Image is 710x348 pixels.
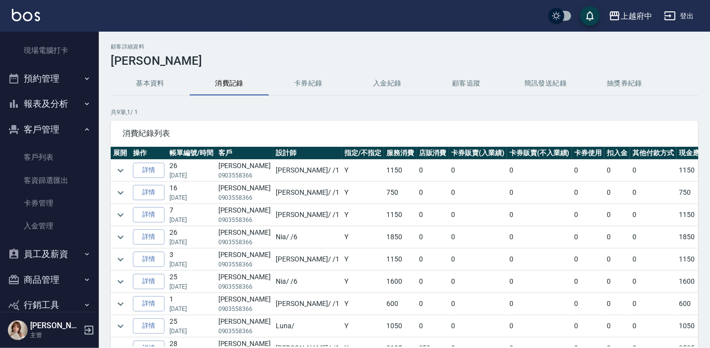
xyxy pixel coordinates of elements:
a: 客戶列表 [4,146,95,169]
td: [PERSON_NAME] [216,271,273,293]
button: expand row [113,274,128,289]
td: 0 [572,226,605,248]
td: 0 [630,315,676,337]
td: [PERSON_NAME] / /1 [273,204,342,226]
td: 26 [167,160,216,181]
a: 詳情 [133,318,165,334]
td: 26 [167,226,216,248]
td: 1 [167,293,216,315]
td: 0 [417,204,449,226]
td: 0 [507,204,572,226]
p: 0903558366 [218,171,271,180]
p: 0903558366 [218,216,271,224]
td: Nia / /6 [273,226,342,248]
th: 設計師 [273,147,342,160]
td: [PERSON_NAME] [216,315,273,337]
th: 現金應收 [676,147,709,160]
p: [DATE] [169,327,213,336]
td: 1150 [676,204,709,226]
button: 行銷工具 [4,292,95,318]
td: 1600 [384,271,417,293]
a: 現場電腦打卡 [4,39,95,62]
td: Y [342,293,384,315]
td: [PERSON_NAME] / /1 [273,160,342,181]
td: 0 [630,160,676,181]
p: [DATE] [169,260,213,269]
button: 消費記錄 [190,72,269,95]
button: save [580,6,600,26]
th: 指定/不指定 [342,147,384,160]
td: 1150 [676,160,709,181]
td: Luna / [273,315,342,337]
p: 0903558366 [218,238,271,247]
p: [DATE] [169,238,213,247]
th: 展開 [111,147,130,160]
td: 1150 [676,249,709,270]
td: 0 [604,271,630,293]
td: Y [342,271,384,293]
td: 0 [630,271,676,293]
a: 卡券管理 [4,192,95,215]
button: expand row [113,185,128,200]
td: 1850 [676,226,709,248]
td: 1150 [384,204,417,226]
td: [PERSON_NAME] [216,226,273,248]
td: [PERSON_NAME] [216,293,273,315]
a: 詳情 [133,274,165,289]
td: 0 [417,249,449,270]
td: [PERSON_NAME] / /1 [273,293,342,315]
td: [PERSON_NAME] / /1 [273,182,342,204]
p: 主管 [30,331,81,340]
th: 卡券使用 [572,147,605,160]
td: 0 [507,182,572,204]
a: 客資篩選匯出 [4,169,95,192]
a: 詳情 [133,163,165,178]
td: [PERSON_NAME] / /1 [273,249,342,270]
td: Y [342,315,384,337]
button: 報表及分析 [4,91,95,117]
td: 600 [676,293,709,315]
td: 0 [449,182,507,204]
td: 7 [167,204,216,226]
p: [DATE] [169,216,213,224]
button: 上越府中 [605,6,656,26]
button: 卡券紀錄 [269,72,348,95]
td: 0 [417,315,449,337]
td: 0 [604,249,630,270]
th: 卡券販賣(入業績) [449,147,507,160]
button: 員工及薪資 [4,241,95,267]
button: expand row [113,163,128,178]
td: 0 [604,293,630,315]
p: 0903558366 [218,260,271,269]
button: 預約管理 [4,66,95,91]
p: [DATE] [169,282,213,291]
td: 0 [417,271,449,293]
h5: [PERSON_NAME] [30,321,81,331]
button: expand row [113,319,128,334]
td: Nia / /6 [273,271,342,293]
td: Y [342,160,384,181]
td: 0 [604,182,630,204]
button: 客戶管理 [4,117,95,142]
td: 1050 [676,315,709,337]
p: 共 9 筆, 1 / 1 [111,108,698,117]
a: 詳情 [133,296,165,311]
td: Y [342,182,384,204]
td: 1150 [384,249,417,270]
td: 0 [507,249,572,270]
button: 入金紀錄 [348,72,427,95]
td: 16 [167,182,216,204]
td: 0 [572,271,605,293]
td: 1850 [384,226,417,248]
td: 0 [417,160,449,181]
td: Y [342,249,384,270]
a: 詳情 [133,229,165,245]
a: 詳情 [133,252,165,267]
td: [PERSON_NAME] [216,249,273,270]
img: Logo [12,9,40,21]
button: expand row [113,252,128,267]
td: 0 [507,293,572,315]
button: expand row [113,230,128,245]
p: [DATE] [169,171,213,180]
button: 基本資料 [111,72,190,95]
